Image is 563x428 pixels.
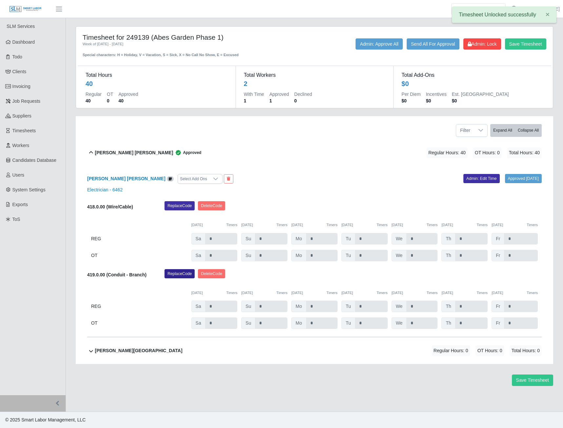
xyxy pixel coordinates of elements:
[341,222,388,228] div: [DATE]
[87,139,542,166] button: [PERSON_NAME] [PERSON_NAME] Approved Regular Hours: 40 OT Hours: 0 Total Hours: 40
[269,91,289,97] dt: Approved
[241,301,255,312] span: Su
[507,147,542,158] span: Total Hours: 40
[427,290,438,296] button: Timers
[377,222,388,228] button: Timers
[441,301,455,312] span: Th
[441,250,455,261] span: Th
[291,301,306,312] span: Mo
[178,174,209,183] div: Select Add Ons
[173,149,201,156] span: Approved
[224,174,233,183] button: End Worker & Remove from the Timesheet
[291,233,306,245] span: Mo
[492,301,504,312] span: Fr
[401,79,409,88] div: $0
[12,217,20,222] span: ToS
[505,38,546,50] button: Save Timesheet
[226,290,238,296] button: Timers
[456,124,474,137] span: Filter
[86,71,228,79] dt: Total Hours
[492,233,504,245] span: Fr
[244,79,247,88] div: 2
[452,7,556,23] div: Timesheet Unlocked successfully
[441,290,488,296] div: [DATE]
[87,187,123,192] a: Electrician - 6462
[87,272,146,277] b: 419.0.00 (Conduit - Branch)
[107,91,113,97] dt: OT
[426,147,468,158] span: Regular Hours: 40
[12,172,25,178] span: Users
[86,79,93,88] div: 40
[191,317,205,329] span: Sa
[7,24,35,29] span: SLM Services
[91,233,187,245] div: REG
[241,233,255,245] span: Su
[452,91,509,97] dt: Est. [GEOGRAPHIC_DATA]
[291,222,338,228] div: [DATE]
[356,38,403,50] button: Admin: Approve All
[473,147,502,158] span: OT Hours: 0
[490,124,515,137] button: Expand All
[492,290,538,296] div: [DATE]
[191,233,205,245] span: Sa
[492,250,504,261] span: Fr
[341,233,355,245] span: Tu
[241,290,287,296] div: [DATE]
[341,290,388,296] div: [DATE]
[392,233,407,245] span: We
[87,337,542,364] button: [PERSON_NAME][GEOGRAPHIC_DATA] Regular Hours: 0 OT Hours: 0 Total Hours: 0
[392,250,407,261] span: We
[326,290,338,296] button: Timers
[12,158,57,163] span: Candidates Database
[392,301,407,312] span: We
[451,3,506,15] input: Search
[165,201,195,210] button: ReplaceCode
[505,174,542,183] a: Approved [DATE]
[244,97,264,104] dd: 1
[377,290,388,296] button: Timers
[427,222,438,228] button: Timers
[241,222,287,228] div: [DATE]
[407,38,459,50] button: Send All For Approval
[276,290,287,296] button: Timers
[12,54,22,59] span: Todo
[463,38,501,50] button: Admin: Lock
[392,222,438,228] div: [DATE]
[392,290,438,296] div: [DATE]
[12,98,41,104] span: Job Requests
[426,91,447,97] dt: Incentives
[241,317,255,329] span: Su
[191,290,238,296] div: [DATE]
[522,6,560,12] a: [PERSON_NAME]
[291,290,338,296] div: [DATE]
[12,113,31,118] span: Suppliers
[476,222,488,228] button: Timers
[527,222,538,228] button: Timers
[118,91,138,97] dt: Approved
[492,222,538,228] div: [DATE]
[191,301,205,312] span: Sa
[87,176,165,181] a: [PERSON_NAME] [PERSON_NAME]
[83,41,270,47] div: Week of [DATE] - [DATE]
[492,317,504,329] span: Fr
[341,250,355,261] span: Tu
[95,347,183,354] b: [PERSON_NAME][GEOGRAPHIC_DATA]
[167,176,174,181] a: View/Edit Notes
[95,149,173,156] b: [PERSON_NAME] [PERSON_NAME]
[291,250,306,261] span: Mo
[83,33,270,41] h4: Timesheet for 249139 (Abes Garden Phase 1)
[86,91,102,97] dt: Regular
[118,97,138,104] dd: 40
[165,269,195,278] button: ReplaceCode
[86,97,102,104] dd: 40
[476,290,488,296] button: Timers
[401,97,420,104] dd: $0
[83,47,270,58] div: Special characters: H = Holiday, V = Vacation, S = Sick, X = No Call No Show, E = Excused
[244,91,264,97] dt: With Time
[226,222,238,228] button: Timers
[191,250,205,261] span: Sa
[441,222,488,228] div: [DATE]
[401,71,543,79] dt: Total Add-Ons
[191,222,238,228] div: [DATE]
